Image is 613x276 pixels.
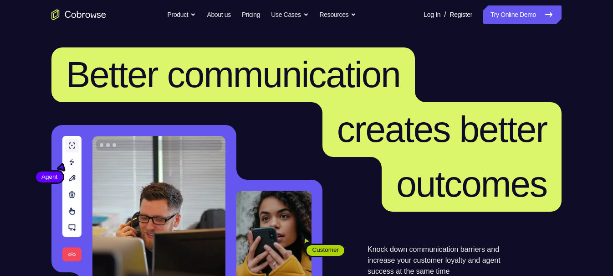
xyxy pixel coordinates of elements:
[424,5,440,24] a: Log In
[337,109,547,150] span: creates better
[51,9,106,20] a: Go to the home page
[66,54,400,95] span: Better communication
[168,5,196,24] button: Product
[271,5,308,24] button: Use Cases
[444,9,446,20] span: /
[207,5,230,24] a: About us
[320,5,357,24] button: Resources
[396,164,547,204] span: outcomes
[242,5,260,24] a: Pricing
[483,5,562,24] a: Try Online Demo
[450,5,472,24] a: Register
